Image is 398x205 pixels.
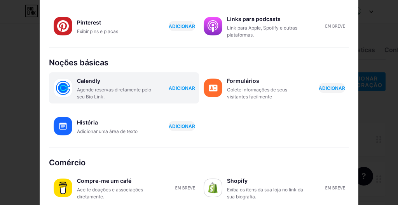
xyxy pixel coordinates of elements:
[227,16,281,22] font: Links para podcasts
[77,87,151,100] font: Agende reservas diretamente pelo seu Bio Link.
[77,28,118,34] font: Exibir pins e placas
[325,186,345,190] font: Em breve
[169,123,195,129] font: ADICIONAR
[77,119,98,126] font: História
[204,17,222,35] img: links de podcast
[325,24,345,28] font: Em breve
[49,158,86,167] font: Comércio
[227,25,297,38] font: Link para Apple, Spotify e outras plataformas.
[77,177,131,184] font: Compre-me um café
[77,187,143,200] font: Aceite doações e associações diretamente.
[169,23,195,29] font: ADICIONAR
[227,177,248,184] font: Shopify
[54,17,72,35] img: Pinterest
[319,85,345,91] font: ADICIONAR
[227,77,259,84] font: Formulários
[169,83,195,93] button: ADICIONAR
[54,117,72,135] img: história
[169,85,195,91] font: ADICIONAR
[54,79,72,97] img: calendariamente
[49,58,108,67] font: Noções básicas
[204,79,222,97] img: formulários
[54,179,72,197] img: compre-mecafé
[77,77,100,84] font: Calendly
[77,128,138,134] font: Adicionar uma área de texto
[175,186,195,190] font: Em breve
[169,21,195,31] button: ADICIONAR
[77,19,101,26] font: Pinterest
[319,83,345,93] button: ADICIONAR
[227,87,287,100] font: Colete informações de seus visitantes facilmente
[227,187,303,200] font: Exiba os itens da sua loja no link da sua biografia.
[204,179,222,197] img: Shopify
[169,121,195,131] button: ADICIONAR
